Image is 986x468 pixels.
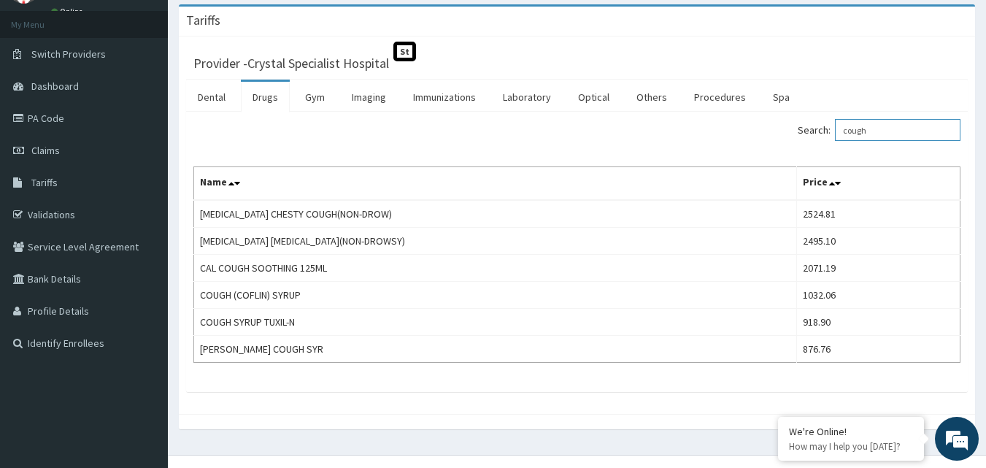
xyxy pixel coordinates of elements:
[566,82,621,112] a: Optical
[293,82,336,112] a: Gym
[625,82,679,112] a: Others
[761,82,801,112] a: Spa
[798,119,960,141] label: Search:
[796,167,960,201] th: Price
[194,167,797,201] th: Name
[186,14,220,27] h3: Tariffs
[194,309,797,336] td: COUGH SYRUP TUXIL-N
[194,255,797,282] td: CAL COUGH SOOTHING 125ML
[31,176,58,189] span: Tariffs
[27,73,59,110] img: d_794563401_company_1708531726252_794563401
[31,47,106,61] span: Switch Providers
[796,336,960,363] td: 876.76
[796,200,960,228] td: 2524.81
[194,200,797,228] td: [MEDICAL_DATA] CHESTY COUGH(NON-DROW)
[31,144,60,157] span: Claims
[186,82,237,112] a: Dental
[789,425,913,438] div: We're Online!
[31,80,79,93] span: Dashboard
[796,255,960,282] td: 2071.19
[194,282,797,309] td: COUGH (COFLIN) SYRUP
[7,312,278,364] textarea: Type your message and hit 'Enter'
[194,228,797,255] td: [MEDICAL_DATA] [MEDICAL_DATA](NON-DROWSY)
[194,336,797,363] td: [PERSON_NAME] COUGH SYR
[835,119,960,141] input: Search:
[76,82,245,101] div: Chat with us now
[393,42,416,61] span: St
[340,82,398,112] a: Imaging
[796,282,960,309] td: 1032.06
[51,7,86,17] a: Online
[491,82,563,112] a: Laboratory
[796,228,960,255] td: 2495.10
[239,7,274,42] div: Minimize live chat window
[796,309,960,336] td: 918.90
[85,141,201,288] span: We're online!
[193,57,389,70] h3: Provider - Crystal Specialist Hospital
[789,440,913,453] p: How may I help you today?
[401,82,488,112] a: Immunizations
[682,82,758,112] a: Procedures
[241,82,290,112] a: Drugs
